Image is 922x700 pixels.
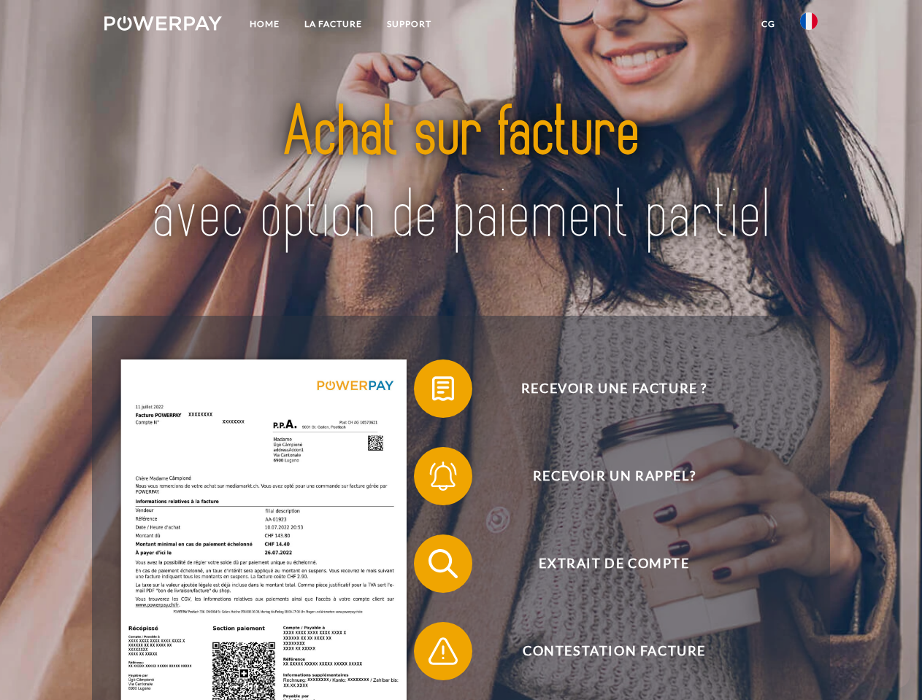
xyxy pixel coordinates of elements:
[425,633,461,669] img: qb_warning.svg
[435,359,793,418] span: Recevoir une facture ?
[425,545,461,582] img: qb_search.svg
[292,11,374,37] a: LA FACTURE
[104,16,222,31] img: logo-powerpay-white.svg
[435,534,793,593] span: Extrait de compte
[749,11,788,37] a: CG
[414,534,794,593] button: Extrait de compte
[237,11,292,37] a: Home
[139,70,783,279] img: title-powerpay_fr.svg
[414,447,794,505] button: Recevoir un rappel?
[435,447,793,505] span: Recevoir un rappel?
[414,622,794,680] button: Contestation Facture
[435,622,793,680] span: Contestation Facture
[425,370,461,407] img: qb_bill.svg
[414,359,794,418] button: Recevoir une facture ?
[864,642,910,688] iframe: Button to launch messaging window
[800,12,818,30] img: fr
[374,11,444,37] a: Support
[425,458,461,494] img: qb_bell.svg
